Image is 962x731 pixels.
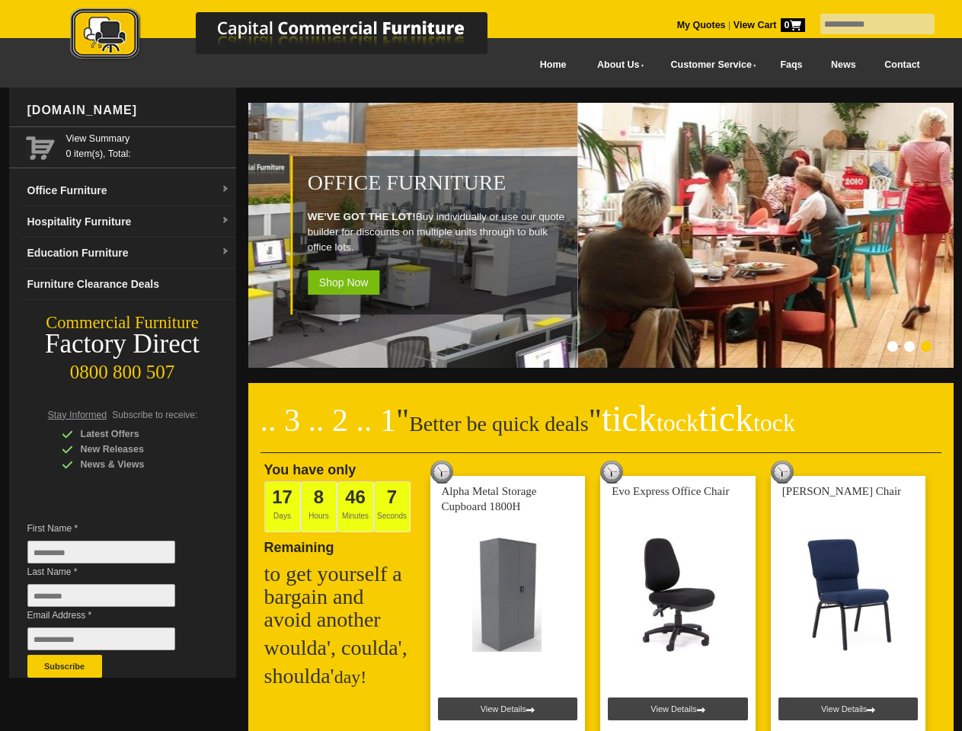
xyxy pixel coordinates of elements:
span: Subscribe to receive: [112,410,197,420]
img: tick tock deal clock [600,461,623,484]
strong: View Cart [733,20,805,30]
li: Page dot 3 [921,341,932,352]
h2: Better be quick deals [260,407,941,453]
a: Faqs [766,48,817,82]
img: tick tock deal clock [430,461,453,484]
span: Remaining [264,534,334,555]
a: My Quotes [677,20,726,30]
span: 46 [345,487,366,507]
span: tock [657,409,698,436]
h2: woulda', coulda', [264,637,417,659]
a: Customer Service [654,48,765,82]
div: Latest Offers [62,426,206,442]
a: Capital Commercial Furniture Logo [28,8,561,68]
span: First Name * [27,521,198,536]
input: First Name * [27,541,175,563]
div: Commercial Furniture [9,312,236,334]
span: You have only [264,462,356,477]
h2: shoulda' [264,665,417,688]
span: 0 item(s), Total: [66,131,230,159]
img: Capital Commercial Furniture Logo [28,8,561,63]
p: Buy individually or use our quote builder for discounts on multiple units through to bulk office ... [308,209,570,255]
span: .. 3 .. 2 .. 1 [260,403,397,438]
img: dropdown [221,247,230,257]
span: Hours [301,481,337,532]
li: Page dot 1 [887,341,898,352]
span: Last Name * [27,564,198,579]
span: 0 [781,18,805,32]
span: tick tick [602,398,795,439]
div: New Releases [62,442,206,457]
span: " [396,403,409,438]
span: Minutes [337,481,374,532]
span: Stay Informed [48,410,107,420]
span: Days [264,481,301,532]
span: 7 [387,487,397,507]
span: Shop Now [308,270,380,295]
a: News [817,48,870,82]
a: Contact [870,48,934,82]
span: 8 [314,487,324,507]
button: Subscribe [27,655,102,678]
a: Hospitality Furnituredropdown [21,206,236,238]
img: dropdown [221,216,230,225]
strong: WE'VE GOT THE LOT! [308,211,416,222]
img: dropdown [221,185,230,194]
input: Last Name * [27,584,175,607]
h1: Office Furniture [308,171,570,194]
span: 17 [272,487,292,507]
span: Email Address * [27,608,198,623]
a: View Cart0 [730,20,804,30]
a: Office Furnituredropdown [21,175,236,206]
a: Furniture Clearance Deals [21,269,236,300]
a: View Summary [66,131,230,146]
li: Page dot 2 [904,341,915,352]
div: News & Views [62,457,206,472]
input: Email Address * [27,627,175,650]
span: tock [753,409,795,436]
div: 0800 800 507 [9,354,236,383]
span: Seconds [374,481,411,532]
div: [DOMAIN_NAME] [21,88,236,133]
span: day! [334,667,367,687]
img: tick tock deal clock [771,461,794,484]
a: About Us [580,48,654,82]
div: Factory Direct [9,334,236,355]
a: Education Furnituredropdown [21,238,236,269]
span: " [589,403,795,438]
h2: to get yourself a bargain and avoid another [264,563,417,631]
